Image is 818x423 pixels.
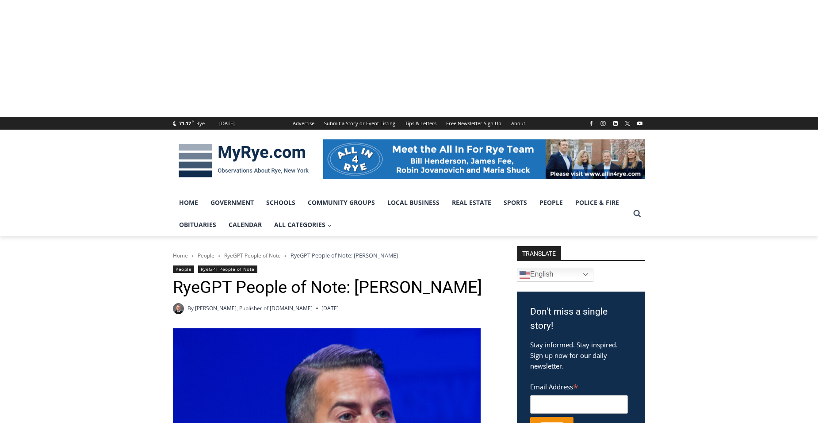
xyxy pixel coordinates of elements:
div: Rye [196,119,205,127]
a: English [517,268,593,282]
a: Sports [497,192,533,214]
nav: Breadcrumbs [173,251,493,260]
h3: Don't miss a single story! [530,305,632,333]
a: Tips & Letters [400,117,441,130]
p: Stay informed. Stay inspired. Sign up now for our daily newsletter. [530,339,632,371]
span: RyeGPT People of Note: [PERSON_NAME] [291,251,398,259]
button: View Search Form [629,206,645,222]
nav: Secondary Navigation [288,117,530,130]
a: People [198,252,214,259]
a: Home [173,192,204,214]
time: [DATE] [321,304,339,312]
label: Email Address [530,378,628,394]
a: Free Newsletter Sign Up [441,117,506,130]
a: People [533,192,569,214]
a: People [173,265,194,273]
h1: RyeGPT People of Note: [PERSON_NAME] [173,277,493,298]
a: Police & Fire [569,192,625,214]
a: Government [204,192,260,214]
a: Linkedin [610,118,621,129]
a: Schools [260,192,302,214]
a: Advertise [288,117,319,130]
a: All Categories [268,214,338,236]
a: Submit a Story or Event Listing [319,117,400,130]
a: RyeGPT People of Note [224,252,281,259]
span: All Categories [274,220,332,230]
a: Home [173,252,188,259]
a: Obituaries [173,214,222,236]
span: > [284,253,287,259]
img: en [520,269,530,280]
a: Calendar [222,214,268,236]
span: By [187,304,194,312]
img: All in for Rye [323,139,645,179]
div: [DATE] [219,119,235,127]
a: Facebook [586,118,596,129]
img: MyRye.com [173,138,314,184]
a: YouTube [635,118,645,129]
a: Instagram [598,118,608,129]
span: 71.17 [179,120,191,127]
a: Real Estate [446,192,497,214]
span: > [191,253,194,259]
a: RyeGPT People of Note [198,265,257,273]
span: F [192,119,194,123]
a: About [506,117,530,130]
a: Author image [173,303,184,314]
nav: Primary Navigation [173,192,629,236]
a: [PERSON_NAME], Publisher of [DOMAIN_NAME] [195,304,313,312]
strong: TRANSLATE [517,246,561,260]
a: Community Groups [302,192,381,214]
a: Local Business [381,192,446,214]
a: X [622,118,633,129]
span: > [218,253,221,259]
